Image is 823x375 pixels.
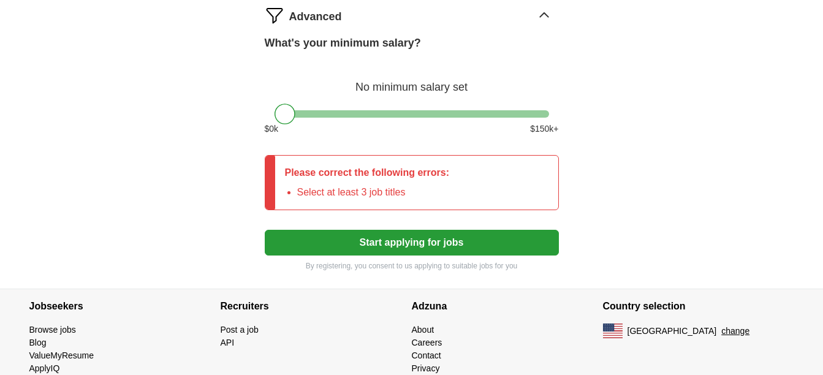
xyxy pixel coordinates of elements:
[221,325,259,335] a: Post a job
[285,165,450,180] p: Please correct the following errors:
[29,325,76,335] a: Browse jobs
[412,350,441,360] a: Contact
[412,338,442,347] a: Careers
[412,325,434,335] a: About
[530,123,558,135] span: $ 150 k+
[412,363,440,373] a: Privacy
[721,325,749,338] button: change
[265,230,559,256] button: Start applying for jobs
[29,338,47,347] a: Blog
[265,123,279,135] span: $ 0 k
[603,289,794,324] h4: Country selection
[603,324,623,338] img: US flag
[289,9,342,25] span: Advanced
[297,185,450,200] li: Select at least 3 job titles
[265,66,559,96] div: No minimum salary set
[265,6,284,25] img: filter
[221,338,235,347] a: API
[265,260,559,271] p: By registering, you consent to us applying to suitable jobs for you
[29,350,94,360] a: ValueMyResume
[29,363,60,373] a: ApplyIQ
[265,35,421,51] label: What's your minimum salary?
[628,325,717,338] span: [GEOGRAPHIC_DATA]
